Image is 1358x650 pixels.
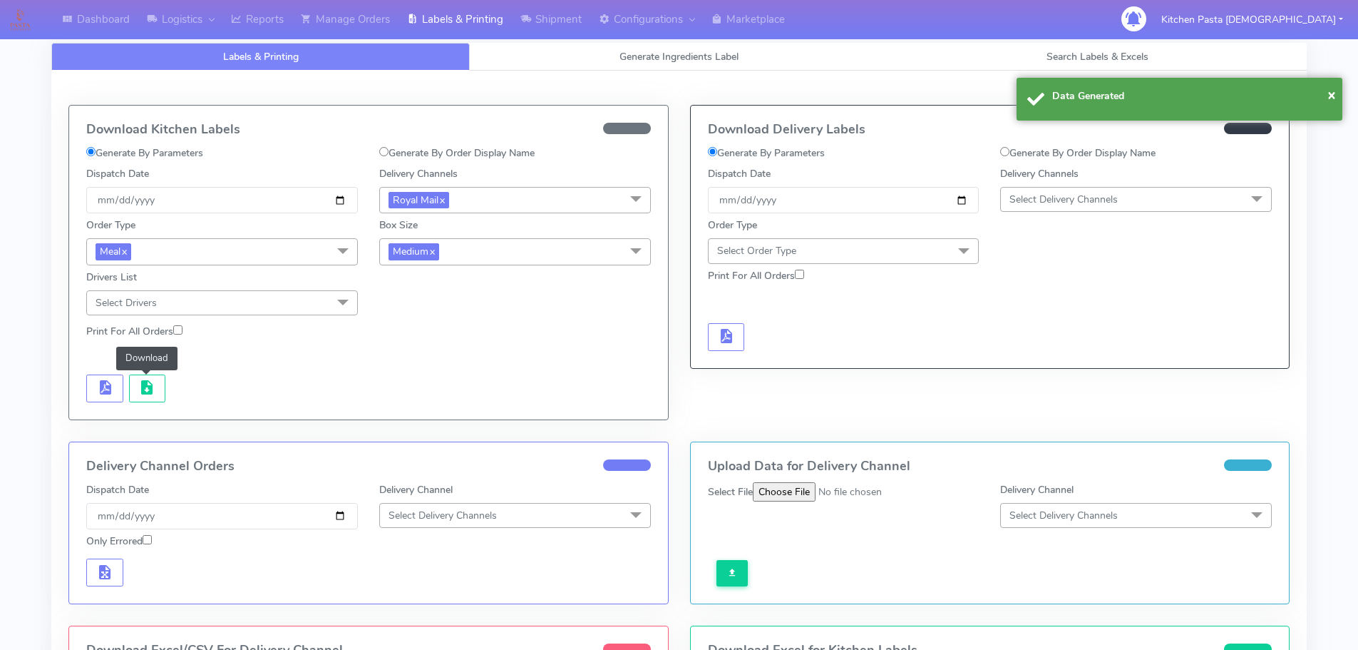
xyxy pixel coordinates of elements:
[389,192,449,208] span: Royal Mail
[1009,509,1118,522] span: Select Delivery Channels
[379,218,418,233] label: Box Size
[428,243,435,258] a: x
[389,509,497,522] span: Select Delivery Channels
[86,270,137,285] label: Drivers List
[379,482,453,497] label: Delivery Channel
[1000,166,1079,181] label: Delivery Channels
[86,146,203,161] label: Generate By Parameters
[708,268,804,283] label: Print For All Orders
[1046,50,1148,64] span: Search Labels & Excels
[86,482,149,497] label: Dispatch Date
[86,123,651,137] h4: Download Kitchen Labels
[96,243,131,260] span: Meal
[1052,88,1332,103] div: Data Generated
[86,218,135,233] label: Order Type
[86,534,152,549] label: Only Errored
[379,146,535,161] label: Generate By Order Display Name
[96,296,157,310] span: Select Drivers
[708,146,825,161] label: Generate By Parameters
[86,459,651,474] h4: Delivery Channel Orders
[717,244,796,258] span: Select Order Type
[795,270,804,279] input: Print For All Orders
[708,459,1272,474] h4: Upload Data for Delivery Channel
[1000,147,1009,156] input: Generate By Order Display Name
[1000,146,1156,161] label: Generate By Order Display Name
[708,123,1272,137] h4: Download Delivery Labels
[86,147,96,156] input: Generate By Parameters
[120,243,127,258] a: x
[438,192,445,207] a: x
[619,50,739,64] span: Generate Ingredients Label
[223,50,299,64] span: Labels & Printing
[1327,84,1336,106] button: Close
[379,147,389,156] input: Generate By Order Display Name
[1151,5,1354,34] button: Kitchen Pasta [DEMOGRAPHIC_DATA]
[379,166,458,181] label: Delivery Channels
[143,535,152,544] input: Only Errored
[1000,482,1074,497] label: Delivery Channel
[86,166,149,181] label: Dispatch Date
[708,484,753,499] label: Select File
[708,166,771,181] label: Dispatch Date
[86,324,182,339] label: Print For All Orders
[1327,85,1336,104] span: ×
[708,218,757,233] label: Order Type
[51,43,1307,71] ul: Tabs
[708,147,717,156] input: Generate By Parameters
[1009,193,1118,206] span: Select Delivery Channels
[173,325,182,335] input: Print For All Orders
[389,243,439,260] span: Medium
